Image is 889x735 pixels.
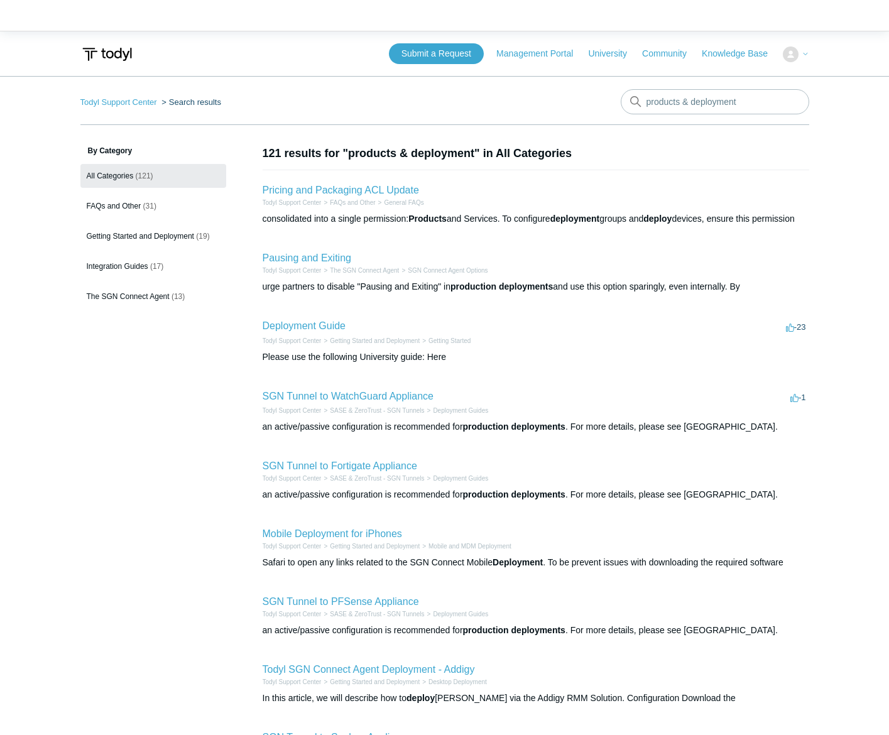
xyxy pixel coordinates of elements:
[433,407,488,414] a: Deployment Guides
[80,254,226,278] a: Integration Guides (17)
[463,625,565,635] em: production deployments
[321,406,424,415] li: SASE & ZeroTrust - SGN Tunnels
[399,266,488,275] li: SGN Connect Agent Options
[263,692,809,705] div: In this article, we will describe how to [PERSON_NAME] via the Addigy RMM Solution. Configuration...
[263,267,322,274] a: Todyl Support Center
[263,145,809,162] h1: 121 results for "products & deployment" in All Categories
[159,97,221,107] li: Search results
[263,596,419,607] a: SGN Tunnel to PFSense Appliance
[87,262,148,271] span: Integration Guides
[433,611,488,618] a: Deployment Guides
[263,678,322,685] a: Todyl Support Center
[463,489,565,499] em: production deployments
[263,677,322,687] li: Todyl Support Center
[87,232,194,241] span: Getting Started and Deployment
[420,677,487,687] li: Desktop Deployment
[376,198,424,207] li: General FAQs
[420,336,471,346] li: Getting Started
[330,611,424,618] a: SASE & ZeroTrust - SGN Tunnels
[263,337,322,344] a: Todyl Support Center
[321,474,424,483] li: SASE & ZeroTrust - SGN Tunnels
[330,337,420,344] a: Getting Started and Deployment
[87,171,134,180] span: All Categories
[263,212,809,226] div: consolidated into a single permission: and Services. To configure groups and devices, ensure this...
[450,281,553,291] em: production deployments
[80,164,226,188] a: All Categories (121)
[321,542,420,551] li: Getting Started and Deployment
[263,488,809,501] div: an active/passive configuration is recommended for . For more details, please see [GEOGRAPHIC_DATA].
[408,267,488,274] a: SGN Connect Agent Options
[406,693,435,703] em: deploy
[172,292,185,301] span: (13)
[588,47,639,60] a: University
[702,47,780,60] a: Knowledge Base
[263,320,346,331] a: Deployment Guide
[136,171,153,180] span: (121)
[408,214,447,224] em: Products
[321,677,420,687] li: Getting Started and Deployment
[330,267,399,274] a: The SGN Connect Agent
[263,664,475,675] a: Todyl SGN Connect Agent Deployment - Addigy
[321,198,375,207] li: FAQs and Other
[263,336,322,346] li: Todyl Support Center
[263,624,809,637] div: an active/passive configuration is recommended for . For more details, please see [GEOGRAPHIC_DATA].
[263,543,322,550] a: Todyl Support Center
[550,214,600,224] em: deployment
[496,47,586,60] a: Management Portal
[263,266,322,275] li: Todyl Support Center
[263,199,322,206] a: Todyl Support Center
[263,420,809,433] div: an active/passive configuration is recommended for . For more details, please see [GEOGRAPHIC_DATA].
[263,611,322,618] a: Todyl Support Center
[263,185,419,195] a: Pricing and Packaging ACL Update
[330,543,420,550] a: Getting Started and Deployment
[80,43,134,66] img: Todyl Support Center Help Center home page
[433,475,488,482] a: Deployment Guides
[428,337,471,344] a: Getting Started
[80,97,157,107] a: Todyl Support Center
[80,224,226,248] a: Getting Started and Deployment (19)
[621,89,809,114] input: Search
[80,194,226,218] a: FAQs and Other (31)
[80,285,226,308] a: The SGN Connect Agent (13)
[80,145,226,156] h3: By Category
[321,609,424,619] li: SASE & ZeroTrust - SGN Tunnels
[263,253,351,263] a: Pausing and Exiting
[263,460,417,471] a: SGN Tunnel to Fortigate Appliance
[384,199,423,206] a: General FAQs
[330,678,420,685] a: Getting Started and Deployment
[330,199,375,206] a: FAQs and Other
[425,406,489,415] li: Deployment Guides
[87,292,170,301] span: The SGN Connect Agent
[263,475,322,482] a: Todyl Support Center
[321,266,399,275] li: The SGN Connect Agent
[263,198,322,207] li: Todyl Support Center
[150,262,163,271] span: (17)
[263,542,322,551] li: Todyl Support Center
[330,407,424,414] a: SASE & ZeroTrust - SGN Tunnels
[428,543,511,550] a: Mobile and MDM Deployment
[80,97,160,107] li: Todyl Support Center
[425,609,489,619] li: Deployment Guides
[87,202,141,210] span: FAQs and Other
[263,406,322,415] li: Todyl Support Center
[196,232,209,241] span: (19)
[790,393,806,402] span: -1
[330,475,424,482] a: SASE & ZeroTrust - SGN Tunnels
[389,43,484,64] a: Submit a Request
[321,336,420,346] li: Getting Started and Deployment
[493,557,543,567] em: Deployment
[263,280,809,293] div: urge partners to disable "Pausing and Exiting" in and use this option sparingly, even internally. By
[420,542,511,551] li: Mobile and MDM Deployment
[463,422,565,432] em: production deployments
[263,474,322,483] li: Todyl Support Center
[643,214,672,224] em: deploy
[428,678,487,685] a: Desktop Deployment
[263,556,809,569] div: Safari to open any links related to the SGN Connect Mobile . To be prevent issues with downloadin...
[642,47,699,60] a: Community
[263,609,322,619] li: Todyl Support Center
[263,407,322,414] a: Todyl Support Center
[786,322,806,332] span: -23
[425,474,489,483] li: Deployment Guides
[263,391,434,401] a: SGN Tunnel to WatchGuard Appliance
[263,351,809,364] div: Please use the following University guide: Here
